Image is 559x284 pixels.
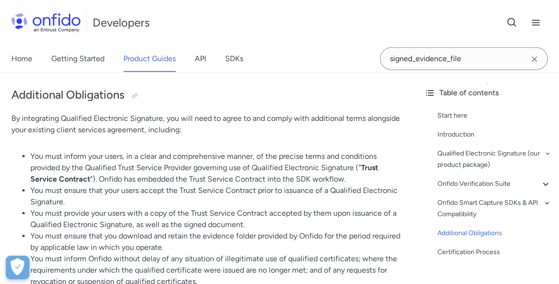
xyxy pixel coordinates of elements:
p: By integrating Qualified Electronic Signature, you will need to agree to and comply with addition... [11,113,405,136]
a: Product Guides [123,46,176,72]
li: You must ensure that you download and retain the evidence folder provided by Onfido for the perio... [30,230,405,253]
li: You must provide your users with a copy of the Trust Service Contract accepted by them upon issua... [30,208,405,230]
a: Home [11,46,32,72]
a: Getting Started [51,46,104,72]
div: Cookie Preferences [6,256,29,279]
button: Open search button [500,11,524,35]
li: You must inform your users, in a clear and comprehensive manner, of the precise terms and conditi... [30,151,405,185]
a: Onfido Verification Suite [437,178,551,190]
button: Open navigation menu button [524,11,548,35]
h2: Additional Obligations [11,87,405,103]
svg: Open search button [506,17,518,28]
strong: Trust Service Contract [30,163,378,183]
input: Onfido search input field [380,47,548,70]
a: Certification Process [437,247,551,258]
div: Table of contents [424,87,551,99]
a: Onfido Smart Capture SDKs & API Compatibility [437,197,551,220]
a: Qualified Electronic Signature (our product package) [437,148,551,171]
a: Start here [437,110,551,121]
button: Open Preferences [6,256,29,279]
a: Additional Obligations [437,228,551,239]
a: API [195,46,206,72]
a: Introduction [437,129,551,140]
img: Onfido Logo [11,13,81,32]
svg: Open navigation menu button [530,17,541,28]
h1: Developers [93,15,150,30]
li: You must ensure that your users accept the Trust Service Contract prior to issuance of a Qualifie... [30,185,405,208]
svg: Clear search field button [529,54,540,65]
a: SDKs [225,46,243,72]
